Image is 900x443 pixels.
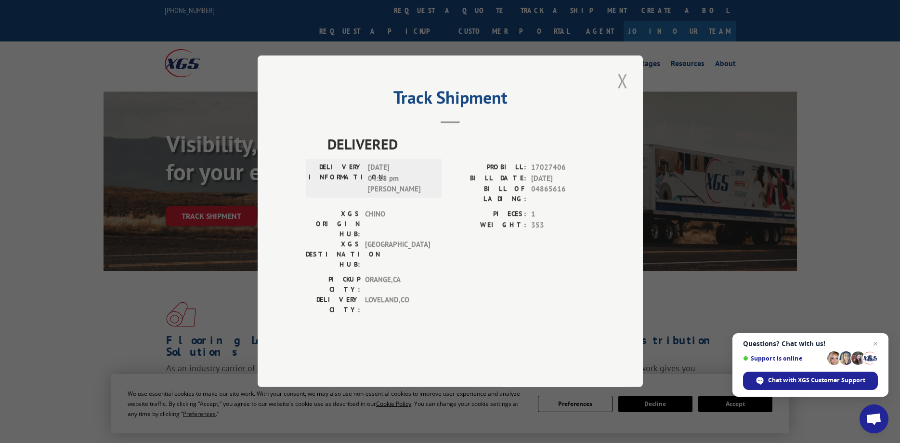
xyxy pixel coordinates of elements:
[531,209,595,220] span: 1
[450,162,526,174] label: PROBILL:
[531,184,595,204] span: 04865616
[531,162,595,174] span: 17027406
[327,134,595,155] span: DELIVERED
[450,184,526,204] label: BILL OF LADING:
[365,209,430,240] span: CHINO
[768,376,865,385] span: Chat with XGS Customer Support
[743,340,878,348] span: Questions? Chat with us!
[368,162,433,195] span: [DATE] 04:18 pm [PERSON_NAME]
[450,220,526,231] label: WEIGHT:
[306,240,360,270] label: XGS DESTINATION HUB:
[306,91,595,109] h2: Track Shipment
[309,162,363,195] label: DELIVERY INFORMATION:
[365,275,430,295] span: ORANGE , CA
[306,209,360,240] label: XGS ORIGIN HUB:
[614,67,631,94] button: Close modal
[306,275,360,295] label: PICKUP CITY:
[860,404,888,433] a: Open chat
[306,295,360,315] label: DELIVERY CITY:
[531,220,595,231] span: 353
[743,355,824,362] span: Support is online
[365,295,430,315] span: LOVELAND , CO
[531,173,595,184] span: [DATE]
[450,209,526,220] label: PIECES:
[743,372,878,390] span: Chat with XGS Customer Support
[450,173,526,184] label: BILL DATE:
[365,240,430,270] span: [GEOGRAPHIC_DATA]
